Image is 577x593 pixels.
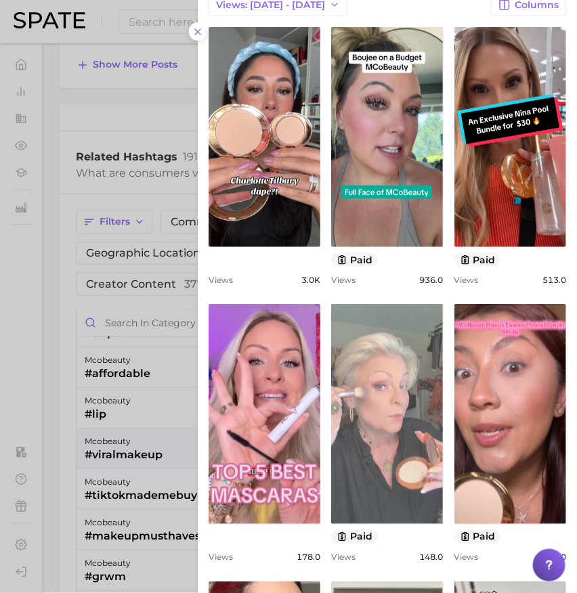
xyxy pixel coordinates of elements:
button: paid [454,252,501,267]
span: Views [209,275,233,285]
span: Views [209,552,233,563]
span: 936.0 [420,275,444,285]
span: 178.0 [297,552,320,563]
span: 3.0k [301,275,320,285]
span: Views [454,275,479,285]
span: Views [331,275,356,285]
span: 148.0 [420,552,444,563]
span: Views [331,552,356,563]
button: paid [331,530,378,544]
span: Views [454,552,479,563]
button: paid [331,252,378,267]
span: 513.0 [542,275,566,285]
button: paid [454,530,501,544]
